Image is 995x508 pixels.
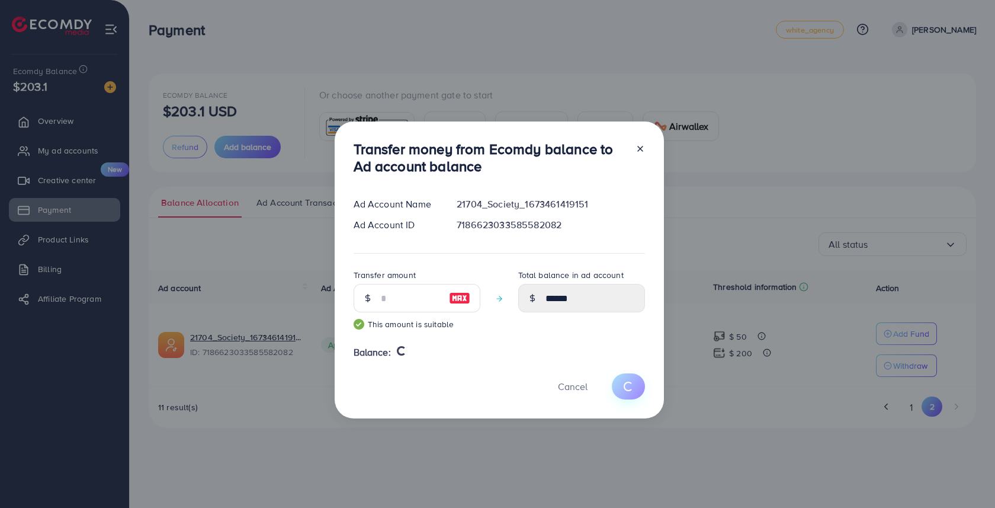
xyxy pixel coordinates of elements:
[447,218,654,232] div: 7186623033585582082
[543,373,602,399] button: Cancel
[354,346,391,359] span: Balance:
[354,318,480,330] small: This amount is suitable
[354,319,364,330] img: guide
[558,380,588,393] span: Cancel
[518,269,624,281] label: Total balance in ad account
[354,269,416,281] label: Transfer amount
[447,197,654,211] div: 21704_Society_1673461419151
[344,218,448,232] div: Ad Account ID
[344,197,448,211] div: Ad Account Name
[945,455,986,499] iframe: Chat
[354,140,626,175] h3: Transfer money from Ecomdy balance to Ad account balance
[449,291,470,305] img: image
